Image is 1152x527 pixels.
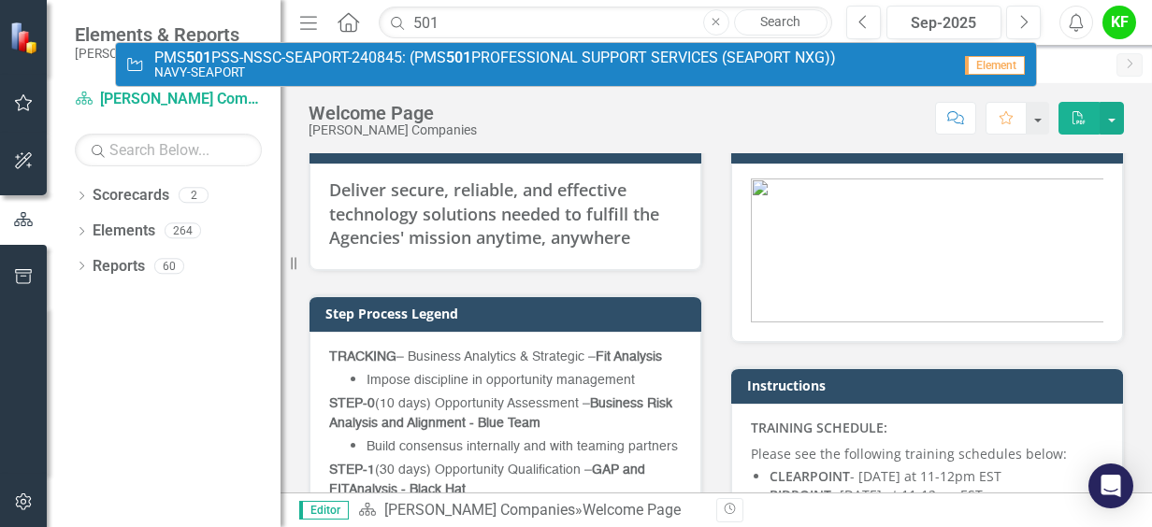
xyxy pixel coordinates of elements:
a: [PERSON_NAME] Companies [75,89,262,110]
a: Scorecards [93,185,169,207]
a: Search [734,9,828,36]
span: – Business Analytics & Strategic – [329,350,662,363]
p: Please see the following training schedules below: [751,441,1103,463]
strong: STEP-1 [329,463,375,477]
li: - [DATE] at 11-12pm EST [770,486,1103,505]
span: Elements & Reports [75,23,240,46]
strong: Fit Analysis [596,350,662,363]
li: - [DATE] at 11-12pm EST [770,467,1103,486]
span: (30 days) Opportunity Qualification – [329,463,645,496]
a: Elements [93,221,155,242]
h3: Step Process Legend [325,306,692,320]
small: [PERSON_NAME] Companies [75,46,240,61]
h3: Instructions [747,378,1114,392]
span: Deliver secure, reliable, and effective technology solutions needed to fulfill the Agencies' miss... [329,178,659,249]
div: Sep-2025 [893,12,995,35]
img: ClearPoint Strategy [9,21,42,53]
div: » [358,500,702,521]
strong: BIDPOINT [770,486,831,504]
div: 264 [165,223,201,239]
small: NAVY-SEAPORT [154,65,836,79]
span: PMS PSS-NSSC-SEAPORT-240845: (PMS PROFESSIONAL SUPPORT SERVICES (SEAPORT NXG)) [154,50,836,66]
a: Reports [93,256,145,278]
strong: 501 [446,49,471,66]
div: Open Intercom Messenger [1088,463,1133,508]
strong: TRAINING SCHEDULE: [751,419,887,436]
input: Search ClearPoint... [379,7,832,39]
span: (10 days) Opportunity Assessment – [329,397,672,430]
span: Editor [299,501,349,520]
div: Welcome Page [583,501,681,519]
strong: STEP-0 [329,397,375,410]
div: [PERSON_NAME] Companies [309,123,477,137]
button: KF [1102,6,1136,39]
span: Impose discipline in opportunity management [367,374,635,387]
span: Element [965,56,1025,75]
div: 2 [179,188,209,204]
img: image%20v3.png [751,178,1103,322]
input: Search Below... [75,134,262,166]
div: Welcome Page [309,103,477,123]
span: Build consensus internally and with teaming partners [367,440,678,453]
strong: Analysis - Black Hat [349,483,466,496]
a: PMSPSS-NSSC-SEAPORT-240845: (PMS501PROFESSIONAL SUPPORT SERVICES (SEAPORT NXG))NAVY-SEAPORTElement [116,43,1036,86]
div: 60 [154,258,184,274]
strong: CLEARPOINT [770,467,850,485]
button: Sep-2025 [886,6,1001,39]
strong: TRACKING [329,350,396,363]
a: [PERSON_NAME] Companies [384,501,575,519]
